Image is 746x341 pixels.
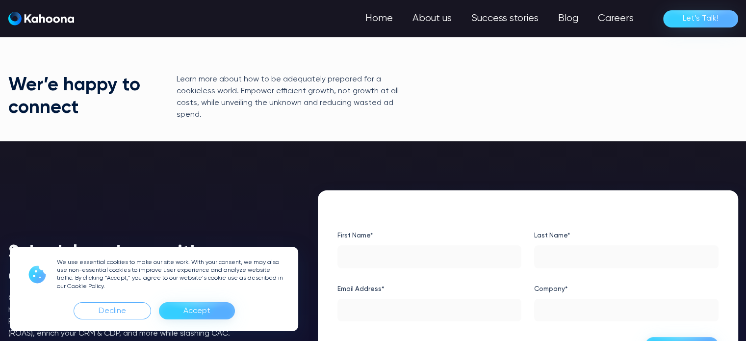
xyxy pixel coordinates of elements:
[683,11,719,26] div: Let’s Talk!
[337,228,521,243] label: First Name*
[588,9,643,28] a: Careers
[8,292,258,340] p: Connect with one of our specialists at your convenience, and learn how we can help your business ...
[403,9,462,28] a: About us
[548,9,588,28] a: Blog
[99,303,126,319] div: Decline
[356,9,403,28] a: Home
[57,259,286,290] p: We use essential cookies to make our site work. With your consent, we may also use non-essential ...
[8,242,258,287] h1: Schedule a demo with one of the Kahoona chiefs.
[177,74,415,121] p: Learn more about how to be adequately prepared for a cookieless world. Empower efficient growth, ...
[534,281,718,297] label: Company*
[159,302,235,319] div: Accept
[337,281,521,297] label: Email Address*
[534,228,718,243] label: Last Name*
[663,10,738,27] a: Let’s Talk!
[8,75,147,119] h1: Wer’e happy to connect
[183,303,210,319] div: Accept
[462,9,548,28] a: Success stories
[8,12,74,26] a: home
[8,12,74,26] img: Kahoona logo white
[74,302,151,319] div: Decline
